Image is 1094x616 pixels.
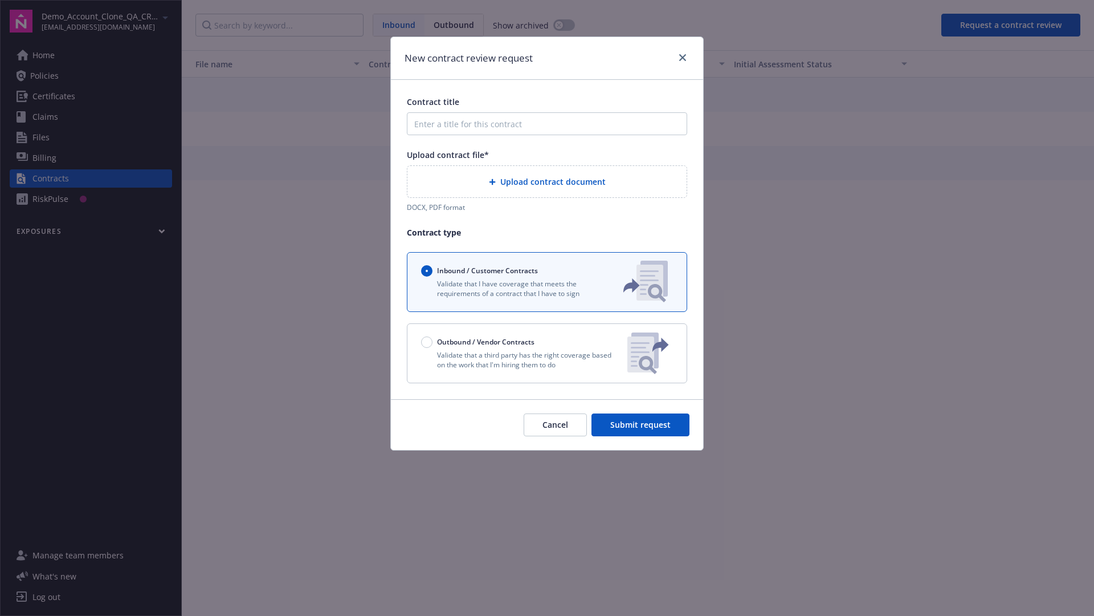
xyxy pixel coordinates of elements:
[407,165,687,198] div: Upload contract document
[676,51,689,64] a: close
[500,176,606,188] span: Upload contract document
[421,337,432,348] input: Outbound / Vendor Contracts
[421,265,432,277] input: Inbound / Customer Contracts
[407,252,687,312] button: Inbound / Customer ContractsValidate that I have coverage that meets the requirements of a contra...
[610,419,671,430] span: Submit request
[421,279,605,298] p: Validate that I have coverage that meets the requirements of a contract that I have to sign
[407,96,459,107] span: Contract title
[524,414,587,436] button: Cancel
[405,51,533,66] h1: New contract review request
[407,323,687,383] button: Outbound / Vendor ContractsValidate that a third party has the right coverage based on the work t...
[407,202,687,212] div: DOCX, PDF format
[591,414,689,436] button: Submit request
[407,112,687,135] input: Enter a title for this contract
[407,226,687,238] p: Contract type
[421,350,618,370] p: Validate that a third party has the right coverage based on the work that I'm hiring them to do
[542,419,568,430] span: Cancel
[437,266,538,275] span: Inbound / Customer Contracts
[437,337,534,347] span: Outbound / Vendor Contracts
[407,149,489,160] span: Upload contract file*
